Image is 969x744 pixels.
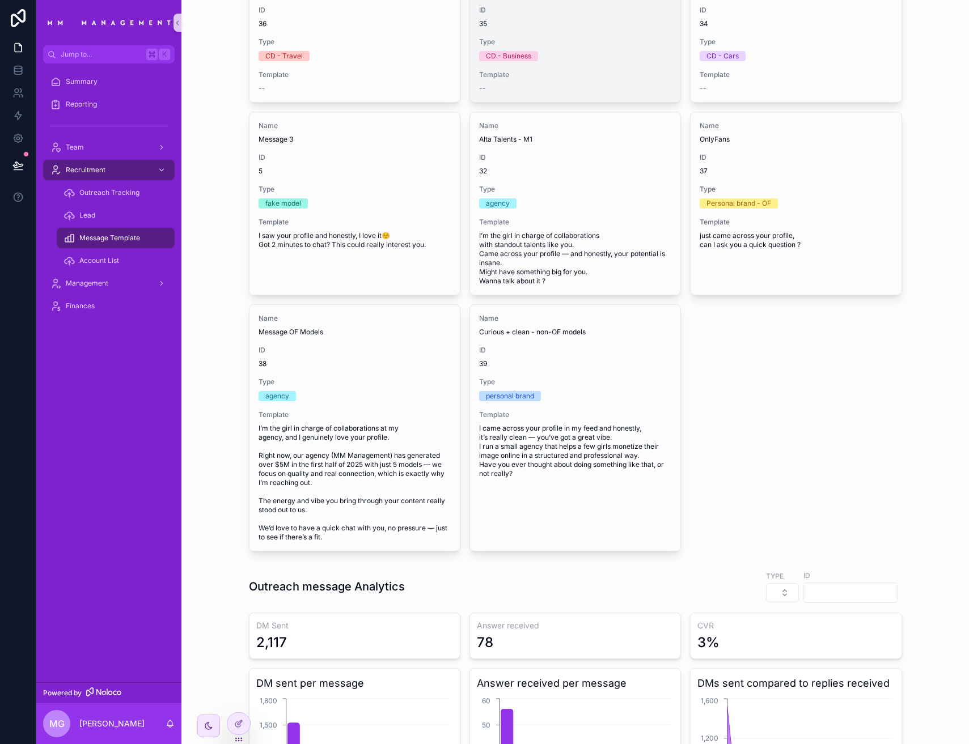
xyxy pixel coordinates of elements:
[256,675,453,691] h3: DM sent per message
[249,579,405,594] h1: Outreach message Analytics
[479,185,671,194] span: Type
[700,231,892,249] span: just came across your profile, can I ask you a quick question ?
[66,100,97,109] span: Reporting
[486,198,510,209] div: agency
[700,167,892,176] span: 37
[766,571,784,581] label: type
[160,50,169,59] span: K
[700,121,892,130] span: Name
[479,328,671,337] span: Curious + clean - non-OF models
[479,167,671,176] span: 32
[706,198,771,209] div: Personal brand - OF
[259,231,451,249] span: I saw your profile and honestly, I love it☺️ Got 2 minutes to chat? This could really interest you.
[265,391,289,401] div: agency
[66,279,108,288] span: Management
[700,19,892,28] span: 34
[57,250,175,271] a: Account List
[479,410,671,419] span: Template
[36,63,181,331] div: scrollable content
[259,6,451,15] span: ID
[479,359,671,368] span: 39
[697,675,894,691] h3: DMs sent compared to replies received
[700,6,892,15] span: ID
[479,218,671,227] span: Template
[700,218,892,227] span: Template
[259,359,451,368] span: 38
[66,143,84,152] span: Team
[43,16,175,29] img: App logo
[259,696,277,705] tspan: 1,800
[259,346,451,355] span: ID
[256,620,453,631] h3: DM Sent
[259,377,451,386] span: Type
[259,218,451,227] span: Template
[256,634,287,652] div: 2,117
[766,583,799,602] button: Select Button
[79,256,119,265] span: Account List
[479,377,671,386] span: Type
[57,228,175,248] a: Message Template
[479,346,671,355] span: ID
[486,51,531,61] div: CD - Business
[259,424,451,542] span: I’m the girl in charge of collaborations at my agency, and I genuinely love your profile. Right n...
[43,71,175,92] a: Summary
[479,19,671,28] span: 35
[259,84,265,93] span: --
[43,45,175,63] button: Jump to...K
[700,84,706,93] span: --
[265,51,303,61] div: CD - Travel
[66,301,95,311] span: Finances
[36,682,181,703] a: Powered by
[259,721,277,729] tspan: 1,500
[697,620,894,631] h3: CVR
[479,153,671,162] span: ID
[259,314,451,323] span: Name
[479,424,671,478] span: I came across your profile in my feed and honestly, it’s really clean — you’ve got a great vibe. ...
[79,188,139,197] span: Outreach Tracking
[43,137,175,158] a: Team
[43,160,175,180] a: Recruitment
[486,391,534,401] div: personal brand
[57,182,175,203] a: Outreach Tracking
[66,165,105,175] span: Recruitment
[57,205,175,226] a: Lead
[700,70,892,79] span: Template
[43,94,175,114] a: Reporting
[477,675,674,691] h3: Answer received per message
[79,233,140,243] span: Message Template
[479,121,671,130] span: Name
[479,6,671,15] span: ID
[700,185,892,194] span: Type
[61,50,142,59] span: Jump to...
[701,696,718,705] tspan: 1,600
[259,135,451,144] span: Message 3
[701,734,718,742] tspan: 1,200
[259,70,451,79] span: Template
[700,153,892,162] span: ID
[79,211,95,220] span: Lead
[479,70,671,79] span: Template
[477,620,674,631] h3: Answer received
[259,37,451,46] span: Type
[479,135,671,144] span: Alta Talents - M1
[700,37,892,46] span: Type
[477,634,493,652] div: 78
[43,273,175,294] a: Management
[259,121,451,130] span: Name
[706,51,739,61] div: CD - Cars
[700,135,892,144] span: OnlyFans
[49,717,65,730] span: MG
[79,718,145,729] p: [PERSON_NAME]
[43,688,82,698] span: Powered by
[479,84,486,93] span: --
[479,37,671,46] span: Type
[482,696,490,705] tspan: 60
[259,19,451,28] span: 36
[259,410,451,419] span: Template
[479,231,671,286] span: I’m the girl in charge of collaborations with standout talents like you. Came across your profile...
[697,634,720,652] div: 3%
[479,314,671,323] span: Name
[259,167,451,176] span: 5
[259,153,451,162] span: ID
[265,198,301,209] div: fake model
